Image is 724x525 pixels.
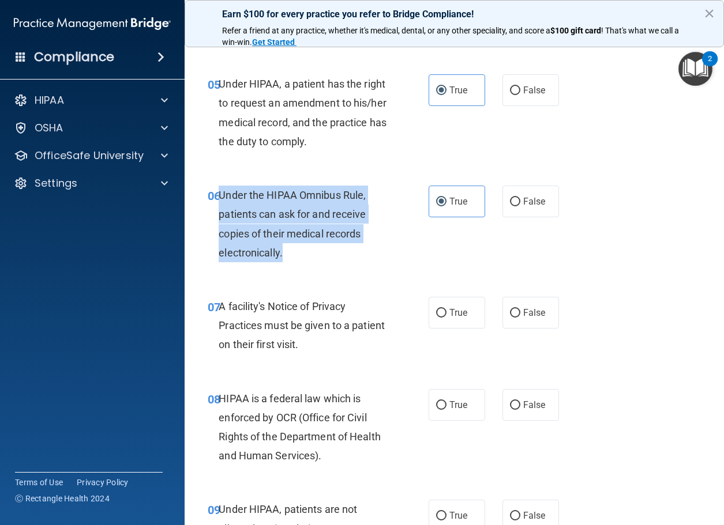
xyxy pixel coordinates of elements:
[14,149,168,163] a: OfficeSafe University
[510,86,520,95] input: False
[34,49,114,65] h4: Compliance
[35,121,63,135] p: OSHA
[510,401,520,410] input: False
[523,85,546,96] span: False
[436,198,447,206] input: True
[436,512,447,520] input: True
[449,307,467,318] span: True
[15,477,63,488] a: Terms of Use
[219,300,385,350] span: A facility's Notice of Privacy Practices must be given to a patient on their first visit.
[15,493,110,504] span: Ⓒ Rectangle Health 2024
[550,26,601,35] strong: $100 gift card
[510,309,520,318] input: False
[208,78,220,92] span: 05
[436,401,447,410] input: True
[222,9,687,20] p: Earn $100 for every practice you refer to Bridge Compliance!
[510,198,520,206] input: False
[436,309,447,318] input: True
[222,26,550,35] span: Refer a friend at any practice, whether it's medical, dental, or any other speciality, and score a
[449,85,467,96] span: True
[219,189,366,259] span: Under the HIPAA Omnibus Rule, patients can ask for and receive copies of their medical records el...
[208,392,220,406] span: 08
[35,176,77,190] p: Settings
[14,12,171,35] img: PMB logo
[436,86,447,95] input: True
[35,149,144,163] p: OfficeSafe University
[77,477,129,488] a: Privacy Policy
[523,196,546,207] span: False
[449,196,467,207] span: True
[208,189,220,203] span: 06
[678,52,712,86] button: Open Resource Center, 2 new notifications
[219,392,380,462] span: HIPAA is a federal law which is enforced by OCR (Office for Civil Rights of the Department of Hea...
[208,300,220,314] span: 07
[222,26,681,47] span: ! That's what we call a win-win.
[449,399,467,410] span: True
[704,4,715,22] button: Close
[252,37,297,47] a: Get Started
[14,121,168,135] a: OSHA
[523,510,546,521] span: False
[523,307,546,318] span: False
[449,510,467,521] span: True
[510,512,520,520] input: False
[35,93,64,107] p: HIPAA
[252,37,295,47] strong: Get Started
[14,93,168,107] a: HIPAA
[523,399,546,410] span: False
[208,503,220,517] span: 09
[14,176,168,190] a: Settings
[219,78,387,148] span: Under HIPAA, a patient has the right to request an amendment to his/her medical record, and the p...
[708,59,712,74] div: 2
